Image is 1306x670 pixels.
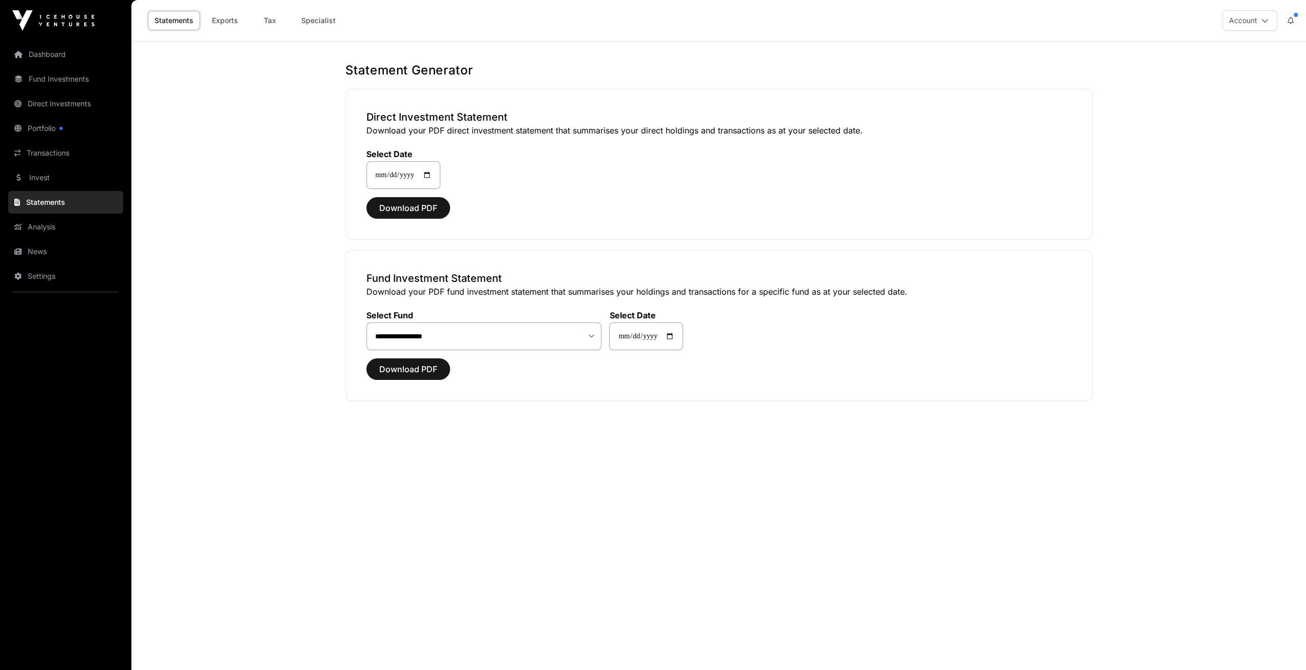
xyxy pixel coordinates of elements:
[8,265,123,288] a: Settings
[379,202,437,214] span: Download PDF
[366,110,1071,124] h3: Direct Investment Statement
[366,207,450,218] a: Download PDF
[366,369,450,379] a: Download PDF
[366,197,450,219] button: Download PDF
[8,117,123,140] a: Portfolio
[8,142,123,164] a: Transactions
[12,10,94,31] img: Icehouse Ventures Logo
[8,240,123,263] a: News
[8,191,123,214] a: Statements
[366,271,1071,285] h3: Fund Investment Statement
[366,310,601,320] label: Select Fund
[295,11,342,30] a: Specialist
[366,358,450,380] button: Download PDF
[8,43,123,66] a: Dashboard
[379,363,437,375] span: Download PDF
[8,216,123,238] a: Analysis
[366,149,440,159] label: Select Date
[204,11,245,30] a: Exports
[345,62,1093,79] h1: Statement Generator
[8,68,123,90] a: Fund Investments
[609,310,683,320] label: Select Date
[249,11,290,30] a: Tax
[1255,621,1306,670] iframe: Chat Widget
[8,166,123,189] a: Invest
[366,285,1071,298] p: Download your PDF fund investment statement that summarises your holdings and transactions for a ...
[366,124,1071,137] p: Download your PDF direct investment statement that summarises your direct holdings and transactio...
[1222,10,1277,31] button: Account
[8,92,123,115] a: Direct Investments
[148,11,200,30] a: Statements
